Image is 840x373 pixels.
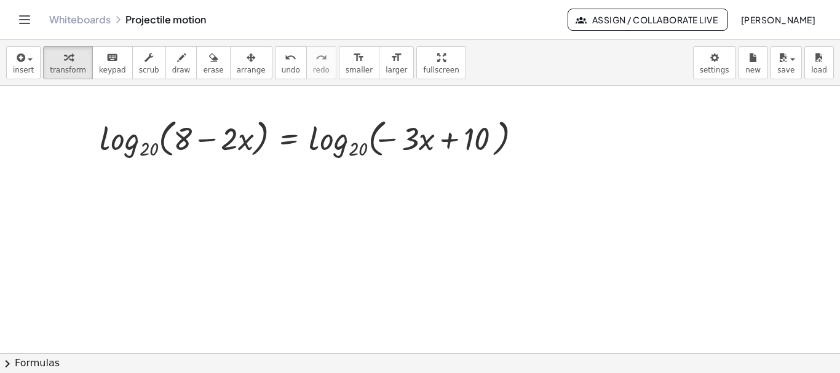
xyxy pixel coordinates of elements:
[13,66,34,74] span: insert
[165,46,197,79] button: draw
[346,66,373,74] span: smaller
[739,46,768,79] button: new
[771,46,802,79] button: save
[777,66,794,74] span: save
[99,66,126,74] span: keypad
[285,50,296,65] i: undo
[745,66,761,74] span: new
[106,50,118,65] i: keyboard
[416,46,466,79] button: fullscreen
[700,66,729,74] span: settings
[139,66,159,74] span: scrub
[353,50,365,65] i: format_size
[740,14,815,25] span: [PERSON_NAME]
[731,9,825,31] button: [PERSON_NAME]
[50,66,86,74] span: transform
[230,46,272,79] button: arrange
[339,46,379,79] button: format_sizesmaller
[6,46,41,79] button: insert
[313,66,330,74] span: redo
[203,66,223,74] span: erase
[15,10,34,29] button: Toggle navigation
[275,46,307,79] button: undoundo
[811,66,827,74] span: load
[693,46,736,79] button: settings
[568,9,728,31] button: Assign / Collaborate Live
[43,46,93,79] button: transform
[49,14,111,26] a: Whiteboards
[390,50,402,65] i: format_size
[386,66,407,74] span: larger
[804,46,834,79] button: load
[282,66,300,74] span: undo
[578,14,718,25] span: Assign / Collaborate Live
[315,50,327,65] i: redo
[172,66,191,74] span: draw
[92,46,133,79] button: keyboardkeypad
[132,46,166,79] button: scrub
[237,66,266,74] span: arrange
[306,46,336,79] button: redoredo
[379,46,414,79] button: format_sizelarger
[196,46,230,79] button: erase
[423,66,459,74] span: fullscreen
